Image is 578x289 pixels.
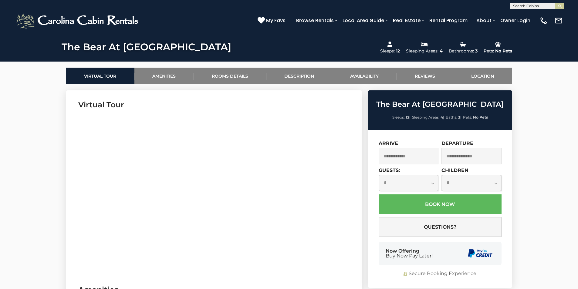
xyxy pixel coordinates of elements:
label: Children [441,167,468,173]
strong: 4 [441,115,443,119]
span: My Favs [266,17,286,24]
li: | [412,113,444,121]
a: My Favs [258,17,287,25]
a: Real Estate [390,15,424,26]
a: Description [266,68,332,84]
img: phone-regular-white.png [539,16,548,25]
h3: Virtual Tour [78,99,350,110]
label: Arrive [379,140,398,146]
a: Rooms Details [194,68,266,84]
strong: 3 [458,115,460,119]
a: Reviews [397,68,453,84]
label: Guests: [379,167,400,173]
a: Availability [332,68,397,84]
button: Book Now [379,194,502,214]
a: Local Area Guide [340,15,387,26]
label: Departure [441,140,473,146]
img: White-1-2.png [15,12,141,30]
li: | [446,113,461,121]
a: Rental Program [426,15,471,26]
a: Owner Login [497,15,533,26]
a: Amenities [134,68,194,84]
span: Buy Now Pay Later! [386,254,433,258]
span: Baths: [446,115,457,119]
strong: 12 [406,115,409,119]
img: mail-regular-white.png [554,16,563,25]
strong: No Pets [473,115,488,119]
div: Now Offering [386,249,433,258]
span: Sleeps: [392,115,405,119]
span: Sleeping Areas: [412,115,440,119]
li: | [392,113,411,121]
a: Browse Rentals [293,15,337,26]
button: Questions? [379,217,502,237]
span: Pets: [463,115,472,119]
div: Secure Booking Experience [379,270,502,277]
a: About [473,15,495,26]
a: Virtual Tour [66,68,134,84]
a: Location [453,68,512,84]
h2: The Bear At [GEOGRAPHIC_DATA] [370,100,511,108]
